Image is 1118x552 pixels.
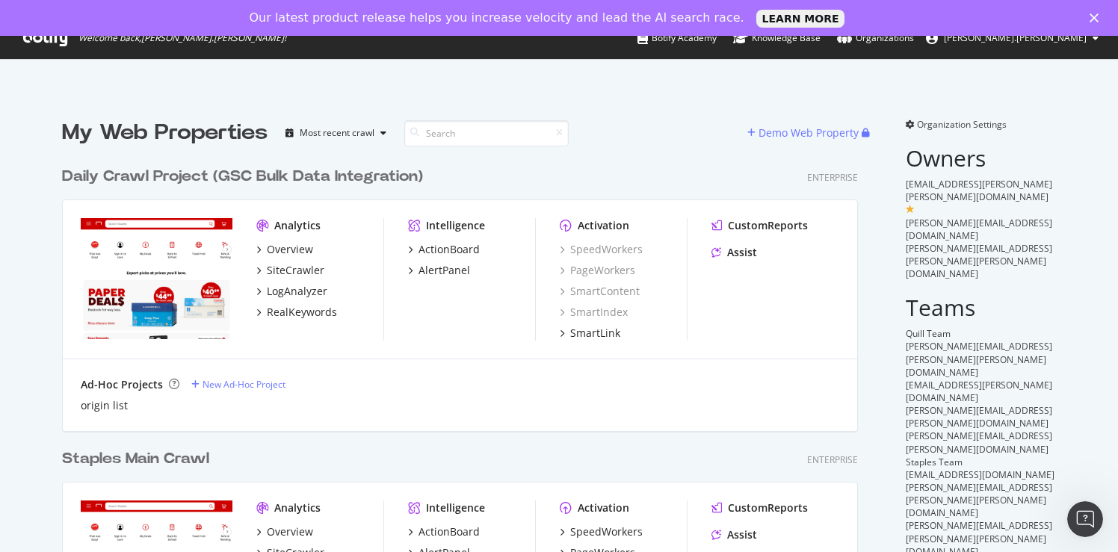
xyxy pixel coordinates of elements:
[81,218,232,339] img: staples.com
[300,128,374,137] div: Most recent crawl
[637,31,717,46] div: Botify Academy
[81,398,128,413] a: origin list
[256,284,327,299] a: LogAnalyzer
[267,305,337,320] div: RealKeywords
[256,524,313,539] a: Overview
[250,10,744,25] div: Our latest product release helps you increase velocity and lead the AI search race.
[759,125,859,140] div: Demo Web Property
[408,242,480,257] a: ActionBoard
[756,10,845,28] a: LEARN MORE
[906,468,1054,481] span: [EMAIL_ADDRESS][DOMAIN_NAME]
[267,242,313,257] div: Overview
[637,18,717,58] a: Botify Academy
[419,524,480,539] div: ActionBoard
[906,178,1052,203] span: [EMAIL_ADDRESS][PERSON_NAME][PERSON_NAME][DOMAIN_NAME]
[906,217,1052,242] span: [PERSON_NAME][EMAIL_ADDRESS][DOMAIN_NAME]
[807,171,858,184] div: Enterprise
[1090,13,1105,22] div: Close
[191,378,285,391] a: New Ad-Hoc Project
[267,263,324,278] div: SiteCrawler
[256,242,313,257] a: Overview
[711,218,808,233] a: CustomReports
[906,242,1052,280] span: [PERSON_NAME][EMAIL_ADDRESS][PERSON_NAME][PERSON_NAME][DOMAIN_NAME]
[560,326,620,341] a: SmartLink
[917,118,1007,131] span: Organization Settings
[1067,501,1103,537] iframe: Intercom live chat
[711,500,808,515] a: CustomReports
[404,120,569,146] input: Search
[747,126,862,139] a: Demo Web Property
[62,118,268,148] div: My Web Properties
[906,295,1056,320] h2: Teams
[728,500,808,515] div: CustomReports
[906,481,1052,519] span: [PERSON_NAME][EMAIL_ADDRESS][PERSON_NAME][PERSON_NAME][DOMAIN_NAME]
[570,326,620,341] div: SmartLink
[807,453,858,466] div: Enterprise
[944,31,1087,44] span: scott.laughlin
[279,121,392,145] button: Most recent crawl
[578,500,629,515] div: Activation
[62,166,429,187] a: Daily Crawl Project (GSC Bulk Data Integration)
[408,524,480,539] a: ActionBoard
[914,26,1111,50] button: [PERSON_NAME].[PERSON_NAME]
[62,166,423,187] div: Daily Crawl Project (GSC Bulk Data Integration)
[560,305,628,320] a: SmartIndex
[711,527,757,542] a: Assist
[274,500,321,515] div: Analytics
[419,242,480,257] div: ActionBoard
[728,218,808,233] div: CustomReports
[419,263,470,278] div: AlertPanel
[203,378,285,391] div: New Ad-Hoc Project
[906,429,1052,455] span: [PERSON_NAME][EMAIL_ADDRESS][PERSON_NAME][DOMAIN_NAME]
[267,284,327,299] div: LogAnalyzer
[906,379,1052,404] span: [EMAIL_ADDRESS][PERSON_NAME][DOMAIN_NAME]
[560,524,643,539] a: SpeedWorkers
[408,263,470,278] a: AlertPanel
[727,245,757,260] div: Assist
[62,448,209,470] div: Staples Main Crawl
[426,500,485,515] div: Intelligence
[560,284,640,299] a: SmartContent
[256,305,337,320] a: RealKeywords
[560,263,635,278] a: PageWorkers
[837,31,914,46] div: Organizations
[62,448,215,470] a: Staples Main Crawl
[747,121,862,145] button: Demo Web Property
[274,218,321,233] div: Analytics
[267,524,313,539] div: Overview
[906,340,1052,378] span: [PERSON_NAME][EMAIL_ADDRESS][PERSON_NAME][PERSON_NAME][DOMAIN_NAME]
[906,327,1056,340] div: Quill Team
[560,242,643,257] a: SpeedWorkers
[426,218,485,233] div: Intelligence
[733,18,821,58] a: Knowledge Base
[906,404,1052,429] span: [PERSON_NAME][EMAIL_ADDRESS][PERSON_NAME][DOMAIN_NAME]
[733,31,821,46] div: Knowledge Base
[578,218,629,233] div: Activation
[906,146,1056,170] h2: Owners
[906,456,1056,468] div: Staples Team
[711,245,757,260] a: Assist
[78,32,286,44] span: Welcome back, [PERSON_NAME].[PERSON_NAME] !
[256,263,324,278] a: SiteCrawler
[727,527,757,542] div: Assist
[81,377,163,392] div: Ad-Hoc Projects
[837,18,914,58] a: Organizations
[570,524,643,539] div: SpeedWorkers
